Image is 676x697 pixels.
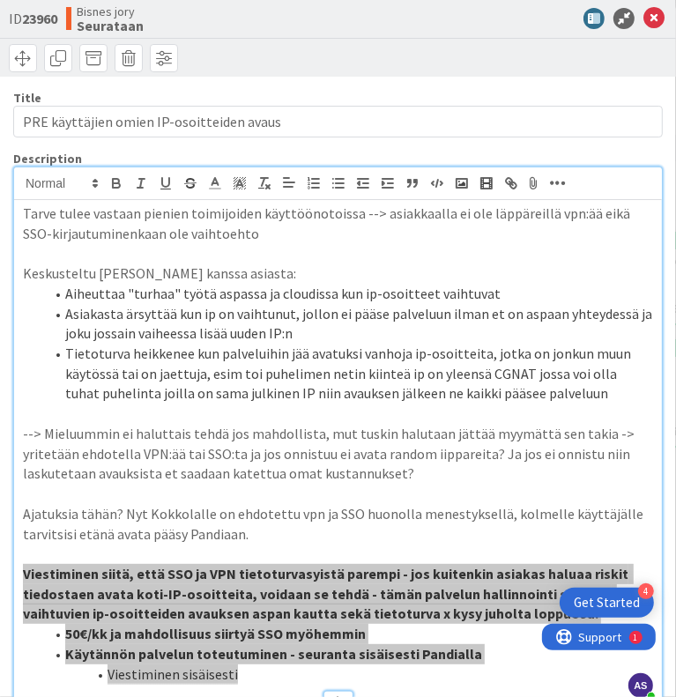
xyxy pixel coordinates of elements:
p: Ajatuksia tähän? Nyt Kokkolalle on ehdotettu vpn ja SSO huonolla menestyksellä, kolmelle käyttäjä... [23,504,653,544]
li: Aiheuttaa "turhaa" työtä aspassa ja cloudissa kun ip-osoitteet vaihtuvat [44,284,653,304]
input: type card name here... [13,106,663,137]
span: Bisnes jory [77,4,144,19]
strong: Viestiminen siitä, että SSO ja VPN tietoturvasyistä parempi - jos kuitenkin asiakas haluaa riskit... [23,565,631,622]
li: Tietoturva heikkenee kun palveluihin jää avatuksi vanhoja ip-osoitteita, jotka on jonkun muun käy... [44,344,653,404]
label: Title [13,90,41,106]
strong: 50€/kk ja mahdollisuus siirtyä SSO myöhemmin [65,625,366,642]
b: Seurataan [77,19,144,33]
strong: Käytännön palvelun toteutuminen - seuranta sisäisesti Pandialla [65,645,482,663]
b: 23960 [22,10,57,27]
span: ID [9,8,57,29]
span: Description [13,151,82,167]
p: Keskusteltu [PERSON_NAME] kanssa asiasta: [23,263,653,284]
li: Viestiminen sisäisesti [44,664,653,685]
div: 1 [92,7,96,21]
div: Open Get Started checklist, remaining modules: 4 [560,588,654,618]
span: Support [37,3,80,24]
li: Asiakasta ärsyttää kun ip on vaihtunut, jollon ei pääse palveluun ilman et on aspaan yhteydessä j... [44,304,653,344]
div: Get Started [574,594,640,612]
p: --> Mieluummin ei haluttais tehdä jos mahdollista, mut tuskin halutaan jättää myymättä sen takia ... [23,424,653,484]
p: Tarve tulee vastaan pienien toimijoiden käyttöönotoissa --> asiakkaalla ei ole läppäreillä vpn:ää... [23,204,653,243]
div: 4 [638,583,654,599]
